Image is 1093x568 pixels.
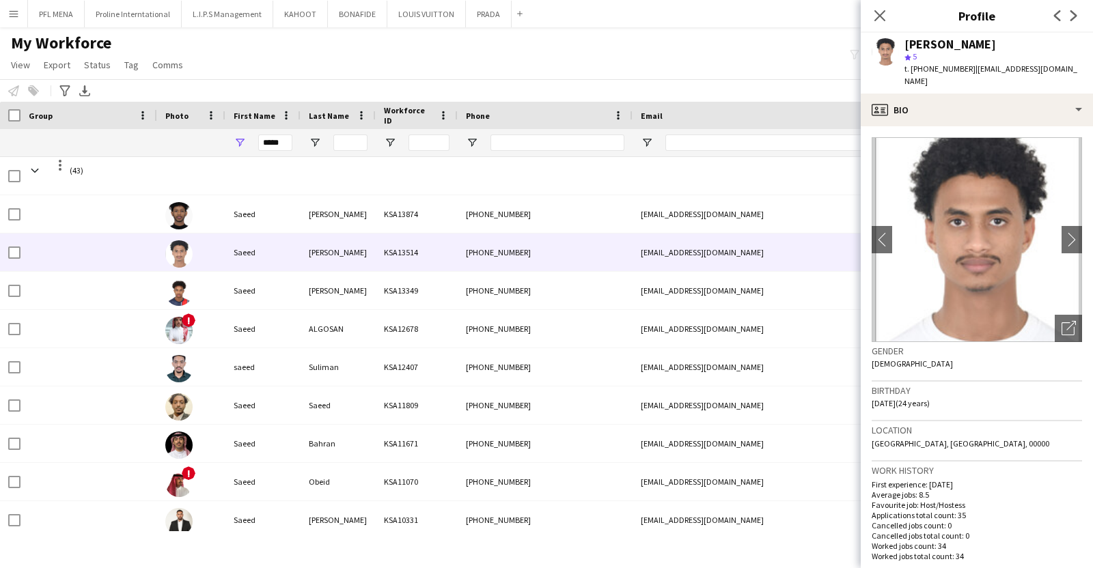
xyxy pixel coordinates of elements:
button: Open Filter Menu [234,137,246,149]
input: Workforce ID Filter Input [409,134,449,151]
div: [EMAIL_ADDRESS][DOMAIN_NAME] [633,310,906,347]
div: Suliman [301,348,376,386]
div: Saeed [301,386,376,424]
p: Cancelled jobs total count: 0 [872,530,1082,541]
button: Open Filter Menu [466,137,478,149]
h3: Gender [872,345,1082,357]
span: t. [PHONE_NUMBER] [904,63,976,74]
div: [PHONE_NUMBER] [458,348,633,386]
div: Saeed [225,501,301,539]
span: Phone [466,111,490,121]
div: [PHONE_NUMBER] [458,425,633,462]
div: Open photos pop-in [1055,315,1082,342]
input: Email Filter Input [665,134,898,151]
button: PRADA [466,1,512,27]
span: [DEMOGRAPHIC_DATA] [872,358,953,369]
span: [GEOGRAPHIC_DATA], [GEOGRAPHIC_DATA], 00000 [872,438,1049,449]
span: ! [182,313,195,327]
button: BONAFIDE [328,1,387,27]
span: [DATE] (24 years) [872,398,930,408]
span: (43) [70,157,83,184]
img: Crew avatar or photo [872,137,1082,342]
div: [EMAIL_ADDRESS][DOMAIN_NAME] [633,348,906,386]
div: Bio [861,94,1093,126]
img: Saeed Obeid [165,470,193,497]
span: View [11,59,30,71]
div: [PHONE_NUMBER] [458,233,633,271]
div: [EMAIL_ADDRESS][DOMAIN_NAME] [633,233,906,271]
p: Worked jobs count: 34 [872,541,1082,551]
img: Saeed Saeed abdulkader [165,279,193,306]
span: Workforce ID [384,105,433,126]
div: KSA13874 [376,195,458,233]
img: Saeed Ahmed [165,508,193,535]
div: [EMAIL_ADDRESS][DOMAIN_NAME] [633,501,906,539]
a: Comms [147,56,189,74]
p: Worked jobs total count: 34 [872,551,1082,561]
span: ! [182,466,195,480]
span: Photo [165,111,189,121]
img: Saeed Abdulghani [165,240,193,268]
p: Applications total count: 35 [872,510,1082,520]
button: Open Filter Menu [309,137,321,149]
img: Saeed Saeed [165,393,193,421]
img: Saeed Abdellah [165,202,193,229]
div: [EMAIL_ADDRESS][DOMAIN_NAME] [633,195,906,233]
div: KSA12678 [376,310,458,347]
div: [EMAIL_ADDRESS][DOMAIN_NAME] [633,463,906,500]
div: [PERSON_NAME] [301,272,376,309]
div: [PERSON_NAME] [301,233,376,271]
div: Saeed [225,463,301,500]
span: Email [641,111,663,121]
div: [PERSON_NAME] [301,501,376,539]
app-action-btn: Export XLSX [77,83,93,99]
div: ALGOSAN [301,310,376,347]
button: L.I.P.S Management [182,1,273,27]
div: Bahran [301,425,376,462]
div: Saeed [225,233,301,271]
div: [EMAIL_ADDRESS][DOMAIN_NAME] [633,272,906,309]
span: Group [29,111,53,121]
a: Export [38,56,76,74]
span: Last Name [309,111,349,121]
div: [PHONE_NUMBER] [458,272,633,309]
div: [PHONE_NUMBER] [458,310,633,347]
span: First Name [234,111,275,121]
div: [PHONE_NUMBER] [458,386,633,424]
app-action-btn: Advanced filters [57,83,73,99]
p: Favourite job: Host/Hostess [872,500,1082,510]
p: Cancelled jobs count: 0 [872,520,1082,530]
span: Tag [124,59,139,71]
button: KAHOOT [273,1,328,27]
h3: Work history [872,464,1082,477]
div: KSA13514 [376,233,458,271]
div: KSA13349 [376,272,458,309]
a: Tag [119,56,144,74]
img: saeed Suliman [165,355,193,382]
div: [PERSON_NAME] [904,38,996,51]
button: PFL MENA [28,1,85,27]
div: Saeed [225,195,301,233]
div: Obeid [301,463,376,500]
button: Open Filter Menu [641,137,653,149]
span: | [EMAIL_ADDRESS][DOMAIN_NAME] [904,63,1077,86]
div: KSA11671 [376,425,458,462]
a: Status [79,56,116,74]
div: KSA11809 [376,386,458,424]
div: Saeed [225,425,301,462]
div: Saeed [225,272,301,309]
button: Proline Interntational [85,1,182,27]
button: Open Filter Menu [384,137,396,149]
div: [PHONE_NUMBER] [458,195,633,233]
span: 5 [913,51,917,61]
div: Saeed [225,386,301,424]
a: View [5,56,36,74]
div: [EMAIL_ADDRESS][DOMAIN_NAME] [633,386,906,424]
p: Average jobs: 8.5 [872,489,1082,500]
img: Saeed ALGOSAN [165,317,193,344]
div: [PHONE_NUMBER] [458,463,633,500]
span: Export [44,59,70,71]
span: My Workforce [11,33,111,53]
div: KSA12407 [376,348,458,386]
input: Last Name Filter Input [333,134,368,151]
